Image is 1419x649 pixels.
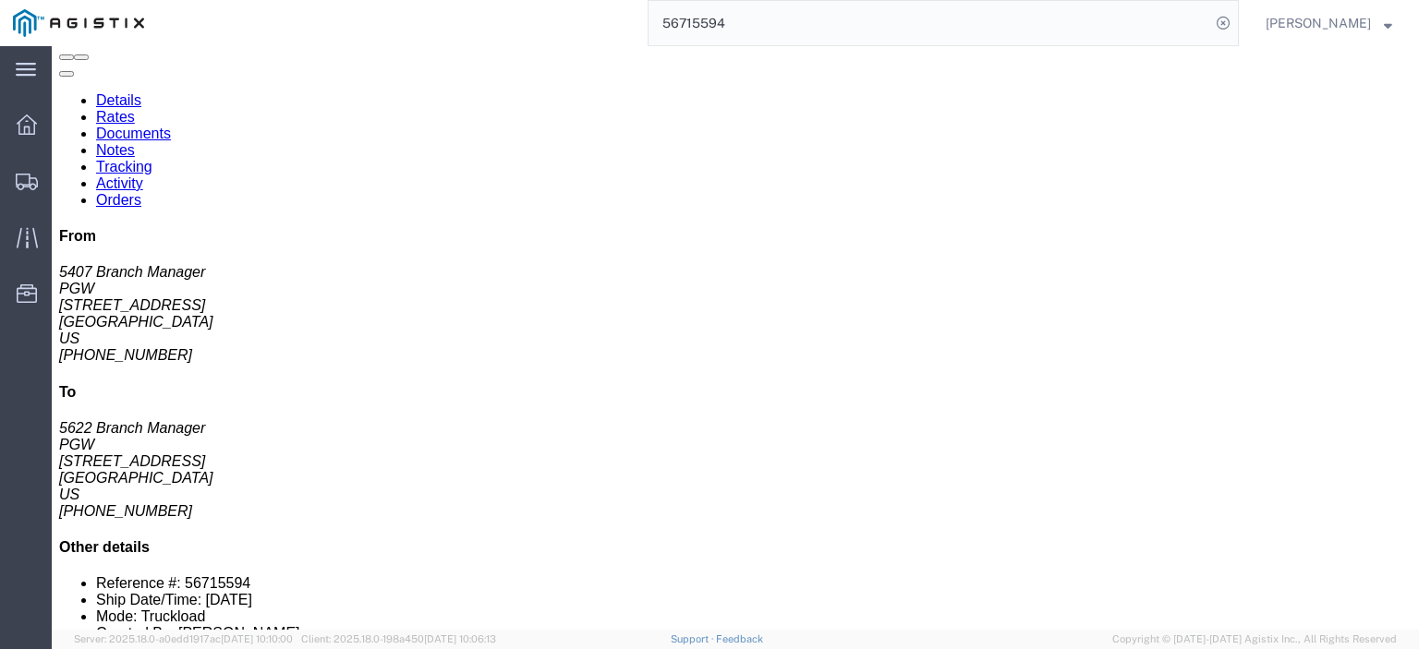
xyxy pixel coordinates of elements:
span: [DATE] 10:06:13 [424,633,496,644]
span: [DATE] 10:10:00 [221,633,293,644]
span: Jesse Jordan [1266,13,1371,33]
a: Support [671,633,717,644]
button: [PERSON_NAME] [1265,12,1393,34]
span: Copyright © [DATE]-[DATE] Agistix Inc., All Rights Reserved [1112,631,1397,647]
img: logo [13,9,144,37]
input: Search for shipment number, reference number [649,1,1210,45]
span: Server: 2025.18.0-a0edd1917ac [74,633,293,644]
a: Feedback [716,633,763,644]
span: Client: 2025.18.0-198a450 [301,633,496,644]
iframe: FS Legacy Container [52,46,1419,630]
